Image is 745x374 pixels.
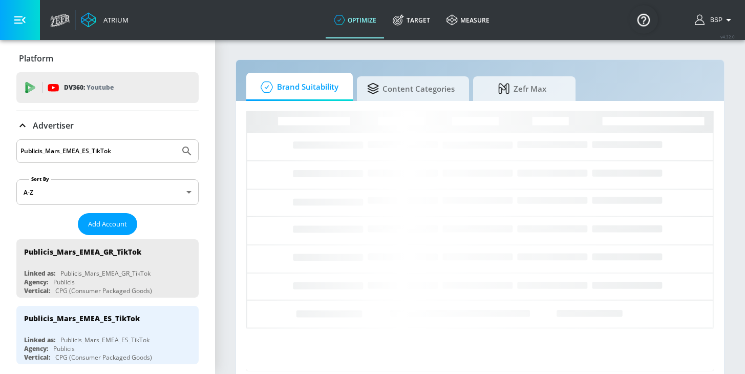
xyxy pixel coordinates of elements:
div: CPG (Consumer Packaged Goods) [55,353,152,362]
span: login as: bsp_linking@zefr.com [706,16,722,24]
div: Publicis_Mars_EMEA_ES_TikTokLinked as:Publicis_Mars_EMEA_ES_TikTokAgency:PublicisVertical:CPG (Co... [16,306,199,364]
div: Platform [16,44,199,73]
div: Agency: [24,278,48,286]
div: Linked as: [24,269,55,278]
button: BSP [695,14,735,26]
div: DV360: Youtube [16,72,199,103]
div: Publicis_Mars_EMEA_GR_TikTokLinked as:Publicis_Mars_EMEA_GR_TikTokAgency:PublicisVertical:CPG (Co... [16,239,199,298]
span: v 4.32.0 [720,34,735,39]
input: Search by name [20,144,176,158]
p: Platform [19,53,53,64]
p: Advertiser [33,120,74,131]
p: Youtube [87,82,114,93]
span: Add Account [88,218,127,230]
div: Publicis_Mars_EMEA_GR_TikTok [24,247,141,257]
span: Brand Suitability [257,75,338,99]
div: Atrium [99,15,129,25]
a: Atrium [81,12,129,28]
div: Vertical: [24,286,50,295]
div: CPG (Consumer Packaged Goods) [55,286,152,295]
div: Advertiser [16,111,199,140]
div: Agency: [24,344,48,353]
div: Publicis_Mars_EMEA_ES_TikTok [60,336,150,344]
a: optimize [326,2,385,38]
div: Publicis_Mars_EMEA_ES_TikTok [24,314,140,323]
div: A-Z [16,179,199,205]
div: Publicis_Mars_EMEA_GR_TikTok [60,269,151,278]
a: Target [385,2,438,38]
div: Vertical: [24,353,50,362]
button: Submit Search [176,140,198,162]
a: measure [438,2,498,38]
div: Publicis [53,344,75,353]
button: Open Resource Center [629,5,658,34]
span: Content Categories [367,76,455,101]
button: Add Account [78,213,137,235]
p: DV360: [64,82,114,93]
label: Sort By [29,176,51,182]
div: Publicis [53,278,75,286]
div: Linked as: [24,336,55,344]
span: Zefr Max [483,76,561,101]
